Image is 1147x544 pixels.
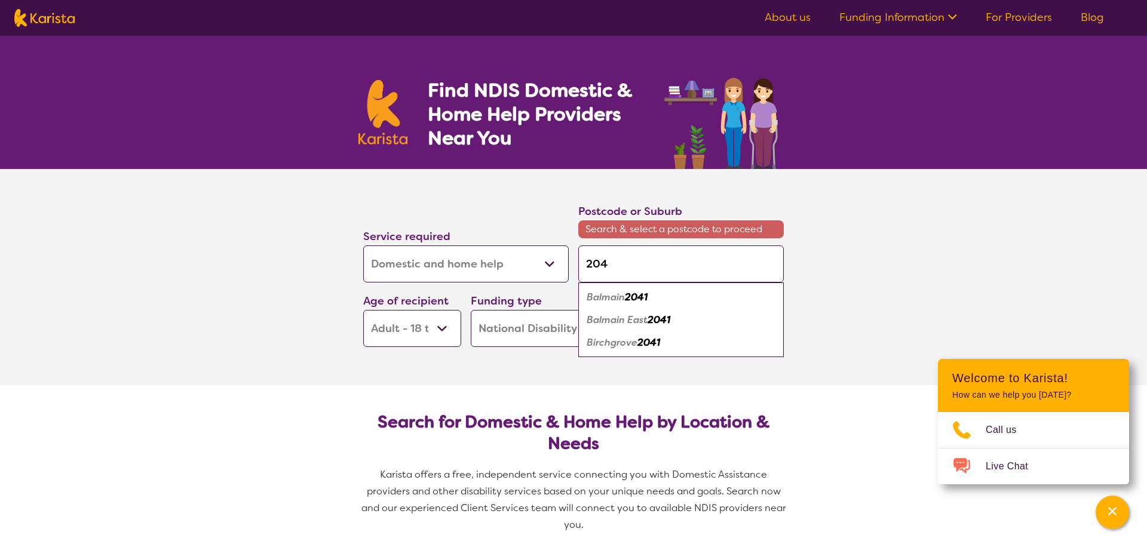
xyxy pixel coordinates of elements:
[952,371,1115,385] h2: Welcome to Karista!
[428,78,649,150] h1: Find NDIS Domestic & Home Help Providers Near You
[361,468,789,531] span: Karista offers a free, independent service connecting you with Domestic Assistance providers and ...
[938,359,1129,484] div: Channel Menu
[765,10,811,24] a: About us
[986,10,1052,24] a: For Providers
[661,64,789,169] img: domestic-help
[584,309,778,331] div: Balmain East 2041
[839,10,957,24] a: Funding Information
[637,336,660,349] em: 2041
[986,457,1042,475] span: Live Chat
[648,314,670,326] em: 2041
[14,9,75,27] img: Karista logo
[358,80,407,145] img: Karista logo
[1096,496,1129,529] button: Channel Menu
[587,291,625,303] em: Balmain
[587,314,648,326] em: Balmain East
[1081,10,1104,24] a: Blog
[471,294,542,308] label: Funding type
[952,390,1115,400] p: How can we help you [DATE]?
[578,245,784,282] input: Type
[363,294,449,308] label: Age of recipient
[584,331,778,354] div: Birchgrove 2041
[578,220,784,238] span: Search & select a postcode to proceed
[363,229,450,244] label: Service required
[938,412,1129,484] ul: Choose channel
[587,336,637,349] em: Birchgrove
[373,411,774,454] h2: Search for Domestic & Home Help by Location & Needs
[986,421,1031,439] span: Call us
[625,291,648,303] em: 2041
[584,286,778,309] div: Balmain 2041
[578,204,682,219] label: Postcode or Suburb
